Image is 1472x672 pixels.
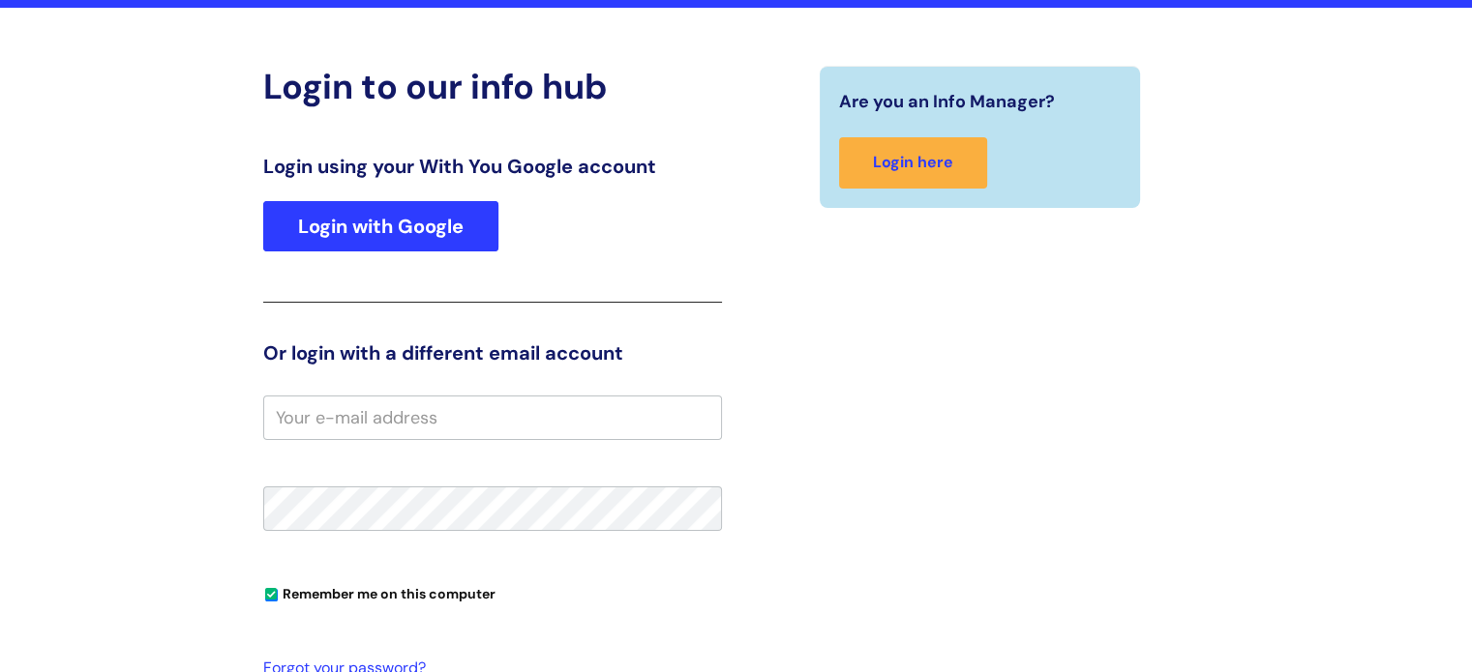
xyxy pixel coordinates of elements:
a: Login here [839,137,987,189]
a: Login with Google [263,201,498,251]
div: You can uncheck this option if you're logging in from a shared device [263,577,722,608]
input: Remember me on this computer [265,589,278,601]
span: Are you an Info Manager? [839,86,1055,117]
input: Your e-mail address [263,395,722,440]
h2: Login to our info hub [263,66,722,107]
label: Remember me on this computer [263,581,496,602]
h3: Login using your With You Google account [263,155,722,178]
h3: Or login with a different email account [263,341,722,365]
